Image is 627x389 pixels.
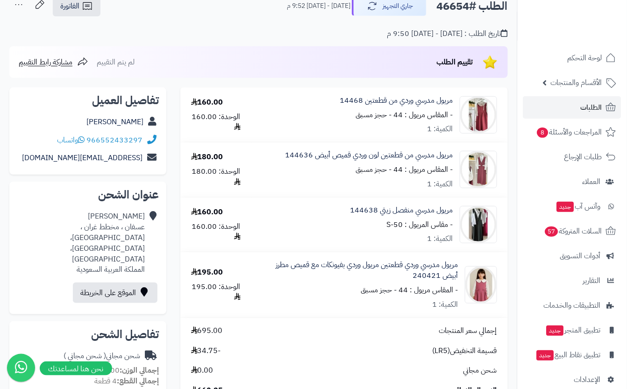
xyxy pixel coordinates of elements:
img: 1726217723-AB10BCDB-0E5A-4A69-9201-C22E8F68336A-90x90.jpeg [460,151,497,188]
span: تطبيق نقاط البيع [536,348,601,361]
span: -34.75 [191,346,221,356]
div: 195.00 [191,267,223,278]
a: [EMAIL_ADDRESS][DOMAIN_NAME] [22,152,142,163]
span: المراجعات والأسئلة [536,126,602,139]
a: مشاركة رابط التقييم [19,57,88,68]
h2: تفاصيل الشحن [17,329,159,340]
a: مريول مدرسي منفصل زيتي 144638 [350,205,453,216]
a: مريول مدرسي وردي قطعتين مريول وردي بفيونكات مع قميص مطرز أبيض 240421 [262,260,458,281]
div: 160.00 [191,97,223,108]
small: - المقاس مريول : 44 - حجز مسبق [361,284,458,296]
span: أدوات التسويق [560,249,601,262]
span: 0.00 [191,365,214,376]
img: 1721997009-F0A0EA19-1001-4AF0-A297-1F539768AD5A-90x90.jpeg [460,96,497,134]
a: السلات المتروكة57 [523,220,621,242]
a: تطبيق المتجرجديد [523,319,621,341]
span: وآتس آب [556,200,601,213]
a: أدوات التسويق [523,245,621,267]
div: الوحدة: 160.00 [191,221,241,243]
div: الوحدة: 195.00 [191,282,241,303]
div: شحن مجاني [64,351,140,361]
span: الإعدادات [574,373,601,386]
small: - المقاس مريول : 44 - حجز مسبق [356,164,453,175]
a: مريول مدرسي من قطعتين لون وردي قميص أبيض 144636 [285,150,453,161]
img: logo-2.png [563,26,618,46]
a: تطبيق نقاط البيعجديد [523,344,621,366]
span: 695.00 [191,325,223,336]
a: التقارير [523,269,621,292]
a: طلبات الإرجاع [523,146,621,168]
h2: تفاصيل العميل [17,95,159,106]
small: 4 قطعة [94,375,159,387]
span: العملاء [583,175,601,188]
a: مريول مدرسي وردي من قطعتين 14468 [340,95,453,106]
div: 160.00 [191,207,223,218]
div: الكمية: 1 [427,124,453,134]
span: ( شحن مجاني ) [64,350,106,361]
span: التقارير [583,274,601,287]
span: السلات المتروكة [544,225,602,238]
span: إجمالي سعر المنتجات [439,325,497,336]
small: - المقاس مريول : 44 - حجز مسبق [356,109,453,120]
a: وآتس آبجديد [523,195,621,218]
a: [PERSON_NAME] [86,116,143,127]
small: 2.00 كجم [90,365,159,376]
div: 180.00 [191,152,223,163]
span: شحن مجاني [463,365,497,376]
span: 8 [537,127,549,138]
span: الطلبات [581,101,602,114]
img: 1727181472-C421B6C7-7DE2-4C64-8BDE-3133B589E73C-90x90.jpeg [460,206,497,243]
span: جديد [547,325,564,336]
h2: عنوان الشحن [17,189,159,200]
span: التطبيقات والخدمات [544,299,601,312]
div: [PERSON_NAME] عسفان ، مخطط غران ، [GEOGRAPHIC_DATA]، [GEOGRAPHIC_DATA]، [GEOGRAPHIC_DATA] المملكة... [17,211,145,275]
small: - مقاس المريول : 50-S [386,219,453,230]
a: الطلبات [523,96,621,119]
div: تاريخ الطلب : [DATE] - [DATE] 9:50 م [387,28,508,39]
a: الموقع على الخريطة [73,283,157,303]
div: الوحدة: 180.00 [191,166,241,188]
a: واتساب [57,134,85,146]
span: مشاركة رابط التقييم [19,57,72,68]
span: تطبيق المتجر [546,324,601,337]
a: 966552433297 [86,134,142,146]
img: 1752852067-1000412619-90x90.jpg [465,266,497,304]
span: 57 [545,226,558,237]
span: جديد [537,350,554,361]
span: قسيمة التخفيض(LR5) [432,346,497,356]
a: المراجعات والأسئلة8 [523,121,621,143]
a: التطبيقات والخدمات [523,294,621,317]
div: الكمية: 1 [427,233,453,244]
span: جديد [557,202,574,212]
a: العملاء [523,170,621,193]
span: لم يتم التقييم [97,57,135,68]
div: الوحدة: 160.00 [191,112,241,133]
small: [DATE] - [DATE] 9:52 م [287,1,350,11]
div: الكمية: 1 [432,299,458,310]
a: لوحة التحكم [523,47,621,69]
span: الفاتورة [60,0,79,12]
strong: إجمالي القطع: [117,375,159,387]
span: طلبات الإرجاع [564,150,602,163]
div: الكمية: 1 [427,179,453,190]
strong: إجمالي الوزن: [120,365,159,376]
span: لوحة التحكم [568,51,602,64]
span: الأقسام والمنتجات [551,76,602,89]
span: تقييم الطلب [436,57,473,68]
